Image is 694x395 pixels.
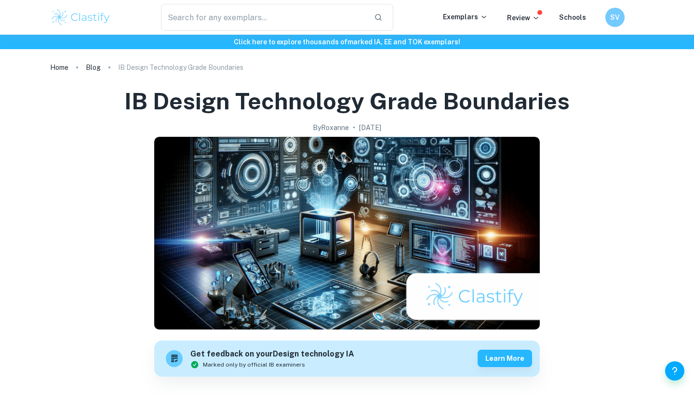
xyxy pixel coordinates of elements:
[478,350,532,367] button: Learn more
[190,348,354,360] h6: Get feedback on your Design technology IA
[353,122,355,133] p: •
[203,360,305,369] span: Marked only by official IB examiners
[665,361,684,381] button: Help and Feedback
[507,13,540,23] p: Review
[124,86,570,117] h1: IB Design Technology Grade Boundaries
[559,13,586,21] a: Schools
[154,137,540,329] img: IB Design Technology Grade Boundaries cover image
[313,122,349,133] h2: By Roxanne
[50,8,111,27] img: Clastify logo
[50,61,68,74] a: Home
[443,12,488,22] p: Exemplars
[118,62,243,73] p: IB Design Technology Grade Boundaries
[154,341,540,377] a: Get feedback on yourDesign technology IAMarked only by official IB examinersLearn more
[359,122,381,133] h2: [DATE]
[605,8,625,27] button: SV
[86,61,101,74] a: Blog
[610,12,621,23] h6: SV
[161,4,366,31] input: Search for any exemplars...
[2,37,692,47] h6: Click here to explore thousands of marked IA, EE and TOK exemplars !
